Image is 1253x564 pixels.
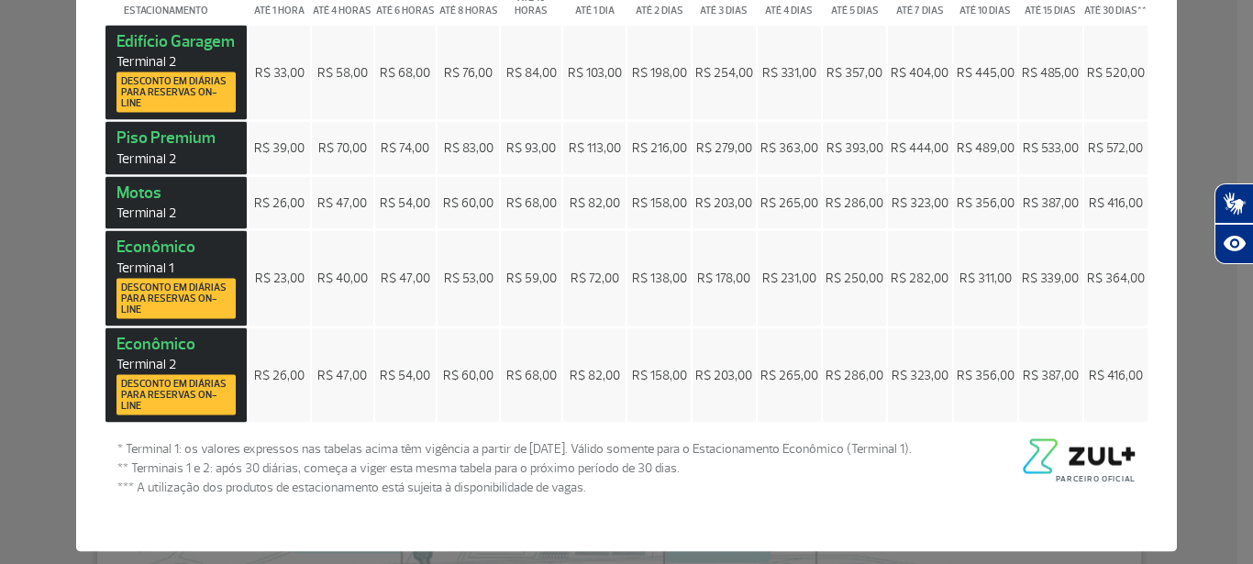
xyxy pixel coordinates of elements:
[760,140,818,156] span: R$ 363,00
[380,367,430,382] span: R$ 54,00
[317,367,367,382] span: R$ 47,00
[116,259,236,276] span: Terminal 1
[697,271,750,286] span: R$ 178,00
[318,140,367,156] span: R$ 70,00
[443,194,493,210] span: R$ 60,00
[116,333,236,415] strong: Econômico
[957,194,1015,210] span: R$ 356,00
[1056,474,1136,484] span: Parceiro Oficial
[444,64,493,80] span: R$ 76,00
[116,237,236,319] strong: Econômico
[117,459,912,478] span: ** Terminais 1 e 2: após 30 diárias, começa a viger esta mesma tabela para o próximo período de 3...
[891,64,948,80] span: R$ 404,00
[121,76,231,109] span: Desconto em diárias para reservas on-line
[254,367,305,382] span: R$ 26,00
[1088,140,1143,156] span: R$ 572,00
[121,282,231,315] span: Desconto em diárias para reservas on-line
[317,64,368,80] span: R$ 58,00
[381,140,429,156] span: R$ 74,00
[891,271,948,286] span: R$ 282,00
[1023,140,1079,156] span: R$ 533,00
[957,367,1015,382] span: R$ 356,00
[760,194,818,210] span: R$ 265,00
[826,194,883,210] span: R$ 286,00
[506,140,556,156] span: R$ 93,00
[826,140,883,156] span: R$ 393,00
[255,64,305,80] span: R$ 33,00
[121,379,231,412] span: Desconto em diárias para reservas on-line
[695,64,753,80] span: R$ 254,00
[1087,271,1145,286] span: R$ 364,00
[891,140,948,156] span: R$ 444,00
[255,271,305,286] span: R$ 23,00
[116,356,236,373] span: Terminal 2
[116,53,236,71] span: Terminal 2
[568,64,622,80] span: R$ 103,00
[254,140,305,156] span: R$ 39,00
[506,194,557,210] span: R$ 68,00
[570,194,620,210] span: R$ 82,00
[317,271,368,286] span: R$ 40,00
[957,140,1015,156] span: R$ 489,00
[569,140,621,156] span: R$ 113,00
[632,271,687,286] span: R$ 138,00
[892,194,948,210] span: R$ 323,00
[116,205,236,222] span: Terminal 2
[760,367,818,382] span: R$ 265,00
[381,271,430,286] span: R$ 47,00
[254,194,305,210] span: R$ 26,00
[632,64,687,80] span: R$ 198,00
[116,182,236,222] strong: Motos
[1214,224,1253,264] button: Abrir recursos assistivos.
[506,367,557,382] span: R$ 68,00
[632,140,687,156] span: R$ 216,00
[1022,64,1079,80] span: R$ 485,00
[116,127,236,168] strong: Piso Premium
[570,367,620,382] span: R$ 82,00
[632,367,687,382] span: R$ 158,00
[444,271,493,286] span: R$ 53,00
[762,271,816,286] span: R$ 231,00
[1089,194,1143,210] span: R$ 416,00
[380,64,430,80] span: R$ 68,00
[1087,64,1145,80] span: R$ 520,00
[1022,271,1079,286] span: R$ 339,00
[1023,194,1079,210] span: R$ 387,00
[826,64,882,80] span: R$ 357,00
[1089,367,1143,382] span: R$ 416,00
[695,367,752,382] span: R$ 203,00
[696,140,752,156] span: R$ 279,00
[117,478,912,497] span: *** A utilização dos produtos de estacionamento está sujeita à disponibilidade de vagas.
[632,194,687,210] span: R$ 158,00
[892,367,948,382] span: R$ 323,00
[116,30,236,113] strong: Edifício Garagem
[444,140,493,156] span: R$ 83,00
[826,367,883,382] span: R$ 286,00
[1018,439,1136,474] img: logo-zul-black.png
[957,64,1015,80] span: R$ 445,00
[695,194,752,210] span: R$ 203,00
[443,367,493,382] span: R$ 60,00
[959,271,1012,286] span: R$ 311,00
[762,64,816,80] span: R$ 331,00
[826,271,883,286] span: R$ 250,00
[117,439,912,459] span: * Terminal 1: os valores expressos nas tabelas acima têm vigência a partir de [DATE]. Válido some...
[1023,367,1079,382] span: R$ 387,00
[506,271,557,286] span: R$ 59,00
[380,194,430,210] span: R$ 54,00
[506,64,557,80] span: R$ 84,00
[317,194,367,210] span: R$ 47,00
[1214,183,1253,224] button: Abrir tradutor de língua de sinais.
[116,149,236,167] span: Terminal 2
[571,271,619,286] span: R$ 72,00
[1214,183,1253,264] div: Plugin de acessibilidade da Hand Talk.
